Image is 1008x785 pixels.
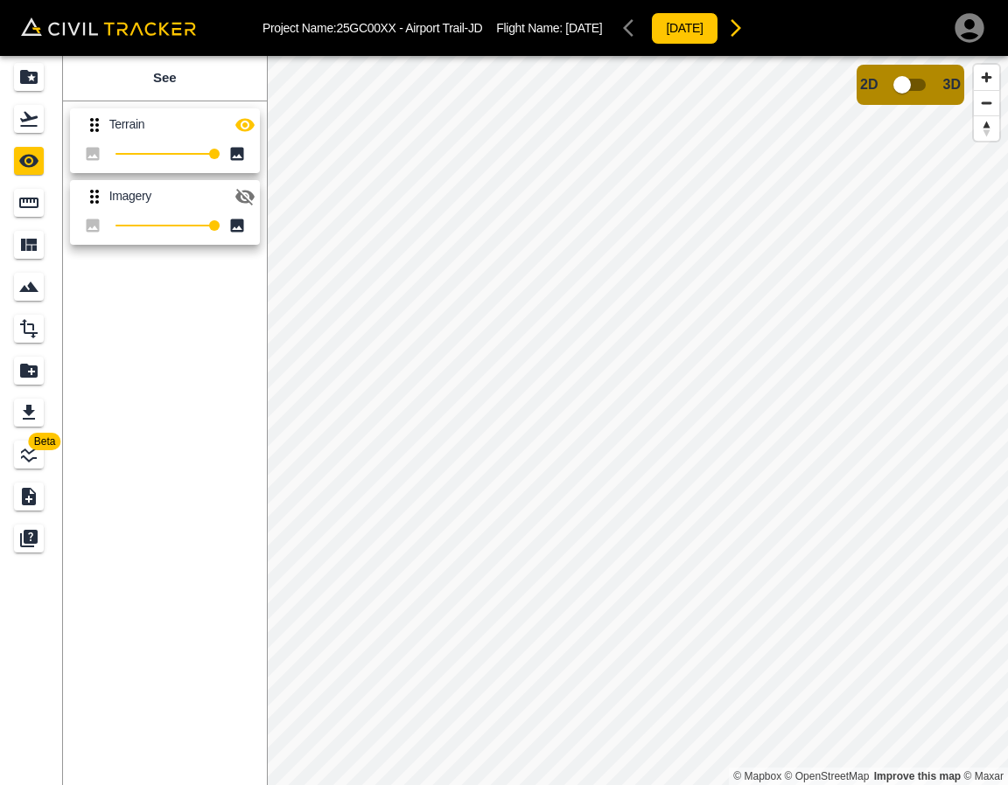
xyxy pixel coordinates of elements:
[785,770,870,782] a: OpenStreetMap
[565,21,602,35] span: [DATE]
[267,56,1008,785] canvas: Map
[496,21,602,35] p: Flight Name:
[974,65,999,90] button: Zoom in
[974,90,999,115] button: Zoom out
[651,12,717,45] button: [DATE]
[943,77,961,93] span: 3D
[733,770,781,782] a: Mapbox
[874,770,961,782] a: Map feedback
[21,17,196,36] img: Civil Tracker
[963,770,1004,782] a: Maxar
[262,21,482,35] p: Project Name: 25GC00XX - Airport Trail-JD
[860,77,878,93] span: 2D
[974,115,999,141] button: Reset bearing to north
